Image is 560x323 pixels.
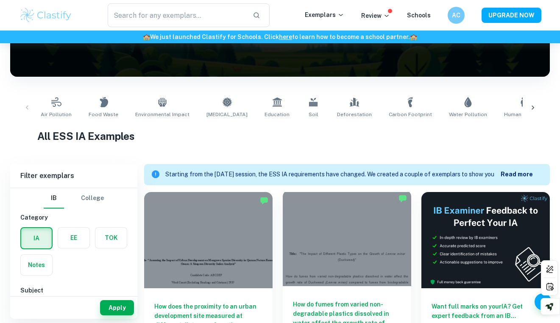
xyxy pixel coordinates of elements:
h6: Subject [20,286,127,295]
h6: AC [451,11,461,20]
button: IA [21,228,52,248]
img: Clastify logo [19,7,73,24]
button: Notes [21,255,52,275]
span: Water Pollution [449,111,487,118]
img: Marked [260,196,268,205]
h6: Filter exemplars [10,164,137,188]
button: EE [58,228,89,248]
p: Starting from the [DATE] session, the ESS IA requirements have changed. We created a couple of ex... [165,170,501,179]
span: Education [265,111,290,118]
span: 🏫 [410,33,417,40]
span: Carbon Footprint [389,111,432,118]
span: Air Pollution [41,111,72,118]
span: Human Activity [504,111,541,118]
span: [MEDICAL_DATA] [206,111,248,118]
a: Schools [407,12,431,19]
div: Filter type choice [44,188,104,209]
button: TOK [95,228,127,248]
span: Deforestation [337,111,372,118]
a: here [279,33,292,40]
button: College [81,188,104,209]
img: Thumbnail [421,192,550,288]
p: Review [361,11,390,20]
span: Environmental Impact [135,111,189,118]
button: AC [448,7,465,24]
h6: Category [20,213,127,222]
h6: We just launched Clastify for Schools. Click to learn how to become a school partner. [2,32,558,42]
button: Apply [100,300,134,315]
h1: All ESS IA Examples [37,128,523,144]
span: Soil [309,111,318,118]
button: IB [44,188,64,209]
b: Read more [501,171,533,178]
p: Exemplars [305,10,344,19]
span: 🏫 [143,33,150,40]
img: Marked [398,194,407,203]
h6: Want full marks on your IA ? Get expert feedback from an IB examiner! [432,302,540,320]
button: UPGRADE NOW [482,8,541,23]
button: Help and Feedback [535,293,552,310]
input: Search for any exemplars... [108,3,246,27]
span: Food Waste [89,111,118,118]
